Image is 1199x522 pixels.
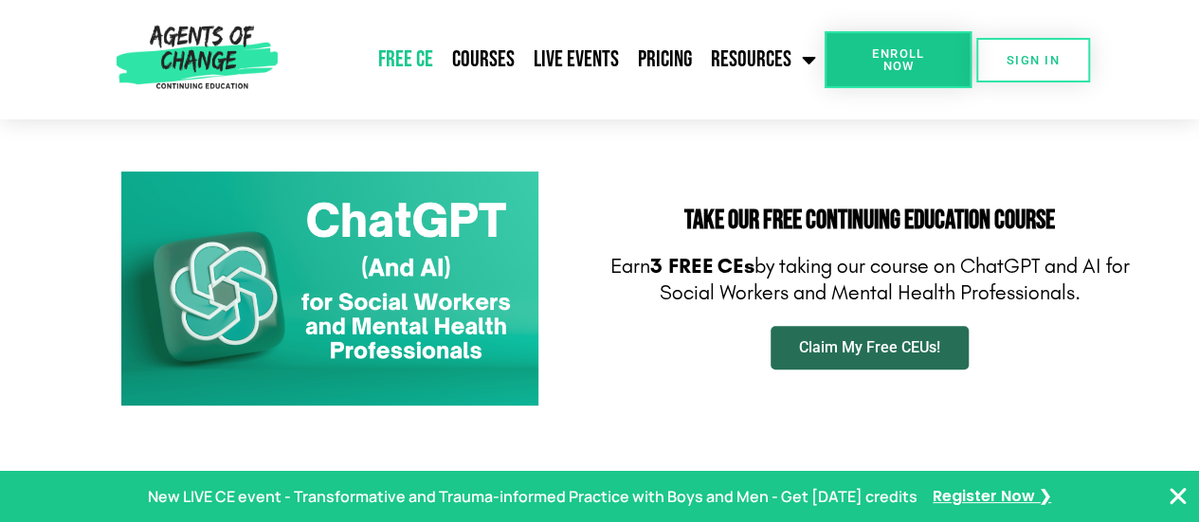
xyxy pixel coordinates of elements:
p: Earn by taking our course on ChatGPT and AI for Social Workers and Mental Health Professionals. [609,253,1131,307]
button: Close Banner [1167,485,1190,508]
span: SIGN IN [1007,54,1060,66]
a: Register Now ❯ [933,483,1051,511]
a: SIGN IN [976,38,1090,82]
a: Enroll Now [825,31,972,88]
b: 3 FREE CEs [650,254,754,279]
a: Free CE [369,36,443,83]
a: Pricing [628,36,701,83]
a: Live Events [524,36,628,83]
span: Claim My Free CEUs! [799,340,940,355]
a: Resources [701,36,825,83]
span: Enroll Now [855,47,941,72]
a: Courses [443,36,524,83]
h2: Take Our FREE Continuing Education Course [609,207,1131,234]
p: New LIVE CE event - Transformative and Trauma-informed Practice with Boys and Men - Get [DATE] cr... [148,483,917,511]
nav: Menu [285,36,825,83]
a: Claim My Free CEUs! [771,326,969,369]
